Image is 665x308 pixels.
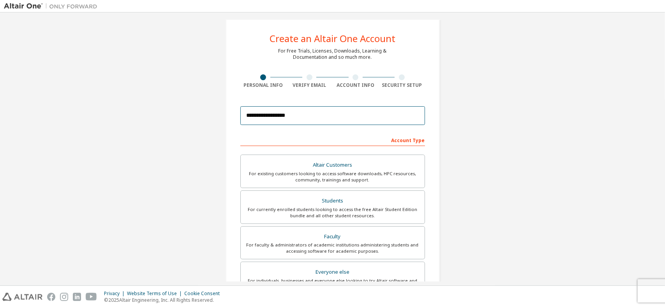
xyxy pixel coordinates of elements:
div: For faculty & administrators of academic institutions administering students and accessing softwa... [245,242,420,254]
img: Altair One [4,2,101,10]
div: For Free Trials, Licenses, Downloads, Learning & Documentation and so much more. [279,48,387,60]
div: Students [245,195,420,206]
div: Account Info [333,82,379,88]
div: Security Setup [379,82,425,88]
div: Verify Email [286,82,333,88]
div: For existing customers looking to access software downloads, HPC resources, community, trainings ... [245,171,420,183]
div: For individuals, businesses and everyone else looking to try Altair software and explore our prod... [245,278,420,290]
p: © 2025 Altair Engineering, Inc. All Rights Reserved. [104,297,224,303]
div: Everyone else [245,267,420,278]
div: Personal Info [240,82,287,88]
div: For currently enrolled students looking to access the free Altair Student Edition bundle and all ... [245,206,420,219]
img: altair_logo.svg [2,293,42,301]
img: facebook.svg [47,293,55,301]
div: Cookie Consent [184,290,224,297]
img: instagram.svg [60,293,68,301]
div: Altair Customers [245,160,420,171]
div: Create an Altair One Account [270,34,395,43]
div: Faculty [245,231,420,242]
img: youtube.svg [86,293,97,301]
div: Account Type [240,134,425,146]
div: Privacy [104,290,127,297]
div: Website Terms of Use [127,290,184,297]
img: linkedin.svg [73,293,81,301]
